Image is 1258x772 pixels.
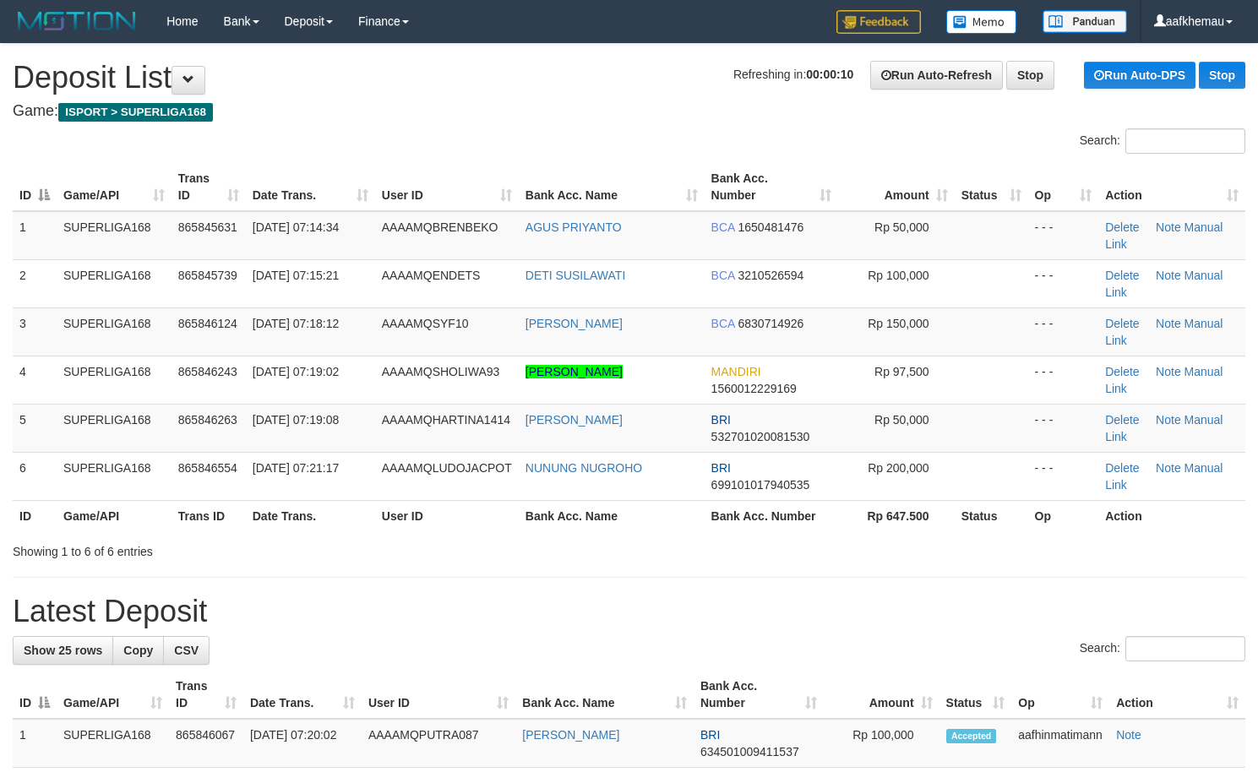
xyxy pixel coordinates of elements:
th: Bank Acc. Number: activate to sort column ascending [694,671,825,719]
span: [DATE] 07:14:34 [253,220,339,234]
span: Rp 97,500 [874,365,929,378]
th: Op [1028,500,1099,531]
span: Copy [123,644,153,657]
th: Action: activate to sort column ascending [1098,163,1245,211]
span: AAAAMQSHOLIWA93 [382,365,500,378]
span: 865845739 [178,269,237,282]
td: 3 [13,307,57,356]
a: AGUS PRIYANTO [526,220,622,234]
th: Rp 647.500 [838,500,954,531]
a: Manual Link [1105,461,1223,492]
a: Delete [1105,461,1139,475]
th: Game/API: activate to sort column ascending [57,671,169,719]
label: Search: [1080,636,1245,661]
th: Bank Acc. Name: activate to sort column ascending [515,671,694,719]
span: Rp 150,000 [868,317,929,330]
span: AAAAMQLUDOJACPOT [382,461,512,475]
th: Op: activate to sort column ascending [1011,671,1109,719]
td: - - - [1028,452,1099,500]
td: Rp 100,000 [824,719,939,768]
span: Copy 699101017940535 to clipboard [711,478,810,492]
span: CSV [174,644,199,657]
label: Search: [1080,128,1245,154]
td: 4 [13,356,57,404]
span: Copy 1650481476 to clipboard [738,220,804,234]
span: AAAAMQBRENBEKO [382,220,498,234]
h1: Latest Deposit [13,595,1245,628]
td: SUPERLIGA168 [57,404,172,452]
a: Show 25 rows [13,636,113,665]
span: BRI [700,728,720,742]
a: Note [1156,269,1181,282]
span: 865846263 [178,413,237,427]
span: Copy 532701020081530 to clipboard [711,430,810,443]
a: Note [1156,461,1181,475]
td: 6 [13,452,57,500]
th: Date Trans.: activate to sort column ascending [246,163,375,211]
a: Manual Link [1105,365,1223,395]
a: [PERSON_NAME] [522,728,619,742]
td: SUPERLIGA168 [57,259,172,307]
th: Amount: activate to sort column ascending [824,671,939,719]
span: Copy 6830714926 to clipboard [738,317,804,330]
span: [DATE] 07:19:08 [253,413,339,427]
th: Status: activate to sort column ascending [955,163,1028,211]
th: Bank Acc. Number: activate to sort column ascending [705,163,839,211]
span: BCA [711,220,735,234]
td: SUPERLIGA168 [57,719,169,768]
a: Delete [1105,317,1139,330]
img: panduan.png [1043,10,1127,33]
th: Date Trans. [246,500,375,531]
td: - - - [1028,259,1099,307]
td: 1 [13,211,57,260]
a: Delete [1105,365,1139,378]
span: [DATE] 07:19:02 [253,365,339,378]
a: Manual Link [1105,269,1223,299]
a: Stop [1199,62,1245,89]
th: User ID: activate to sort column ascending [375,163,519,211]
td: SUPERLIGA168 [57,452,172,500]
th: User ID: activate to sort column ascending [362,671,515,719]
th: ID: activate to sort column descending [13,671,57,719]
a: Note [1156,317,1181,330]
span: 865846124 [178,317,237,330]
span: BRI [711,461,731,475]
span: Rp 50,000 [874,413,929,427]
th: ID [13,500,57,531]
span: Copy 1560012229169 to clipboard [711,382,797,395]
span: AAAAMQSYF10 [382,317,469,330]
span: Rp 200,000 [868,461,929,475]
th: Bank Acc. Number [705,500,839,531]
span: 865846243 [178,365,237,378]
a: NUNUNG NUGROHO [526,461,642,475]
a: Note [1116,728,1141,742]
span: Copy 3210526594 to clipboard [738,269,804,282]
td: 1 [13,719,57,768]
td: 865846067 [169,719,243,768]
th: Amount: activate to sort column ascending [838,163,954,211]
input: Search: [1125,128,1245,154]
span: Copy 634501009411537 to clipboard [700,745,799,758]
td: [DATE] 07:20:02 [243,719,362,768]
img: Feedback.jpg [836,10,921,34]
th: Date Trans.: activate to sort column ascending [243,671,362,719]
a: Run Auto-DPS [1084,62,1195,89]
a: [PERSON_NAME] [526,317,623,330]
span: AAAAMQENDETS [382,269,481,282]
span: 865845631 [178,220,237,234]
th: Trans ID: activate to sort column ascending [172,163,246,211]
a: [PERSON_NAME] [526,365,623,378]
th: User ID [375,500,519,531]
a: [PERSON_NAME] [526,413,623,427]
span: Rp 50,000 [874,220,929,234]
td: SUPERLIGA168 [57,307,172,356]
th: Action [1098,500,1245,531]
th: Bank Acc. Name [519,500,705,531]
th: Status: activate to sort column ascending [939,671,1012,719]
a: Run Auto-Refresh [870,61,1003,90]
th: Action: activate to sort column ascending [1109,671,1245,719]
th: Status [955,500,1028,531]
th: Trans ID: activate to sort column ascending [169,671,243,719]
span: MANDIRI [711,365,761,378]
span: BRI [711,413,731,427]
